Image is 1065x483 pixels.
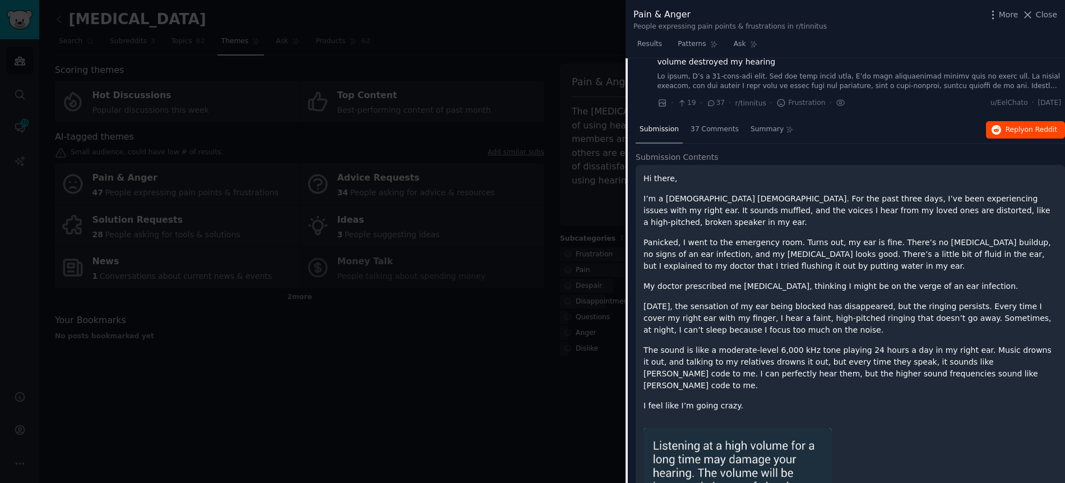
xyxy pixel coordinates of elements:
[706,98,725,108] span: 37
[643,344,1057,392] p: The sound is like a moderate-level 6,000 kHz tone playing 24 hours a day in my right ear. Music d...
[730,35,762,58] a: Ask
[1038,98,1061,108] span: [DATE]
[643,237,1057,272] p: Panicked, I went to the emergency room. Turns out, my ear is fine. There’s no [MEDICAL_DATA] buil...
[1025,126,1057,134] span: on Reddit
[643,280,1057,292] p: My doctor prescribed me [MEDICAL_DATA], thinking I might be on the verge of an ear infection.
[637,39,662,49] span: Results
[1006,125,1057,135] span: Reply
[633,35,666,58] a: Results
[678,39,706,49] span: Patterns
[751,125,784,135] span: Summary
[1022,9,1057,21] button: Close
[735,99,766,107] span: r/tinnitus
[1032,98,1034,108] span: ·
[1036,9,1057,21] span: Close
[691,125,739,135] span: 37 Comments
[671,97,673,109] span: ·
[986,121,1065,139] button: Replyon Reddit
[636,151,719,163] span: Submission Contents
[677,98,696,108] span: 19
[657,72,1062,91] a: Lo ipsum, D’s a 31-cons-adi elit. Sed doe temp incid utla, E’do magn aliquaenimad minimv quis no ...
[990,98,1028,108] span: u/EelChato
[829,97,831,109] span: ·
[987,9,1018,21] button: More
[643,173,1057,185] p: Hi there,
[633,22,827,32] div: People expressing pain points & frustrations in r/tinnitus
[633,8,827,22] div: Pain & Anger
[674,35,721,58] a: Patterns
[776,98,825,108] span: Frustration
[729,97,731,109] span: ·
[734,39,746,49] span: Ask
[643,400,1057,412] p: I feel like I’m going crazy.
[640,125,679,135] span: Submission
[643,193,1057,228] p: I’m a [DEMOGRAPHIC_DATA] [DEMOGRAPHIC_DATA]. For the past three days, I’ve been experiencing issu...
[700,97,702,109] span: ·
[643,301,1057,336] p: [DATE], the sensation of my ear being blocked has disappeared, but the ringing persists. Every ti...
[770,97,772,109] span: ·
[999,9,1018,21] span: More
